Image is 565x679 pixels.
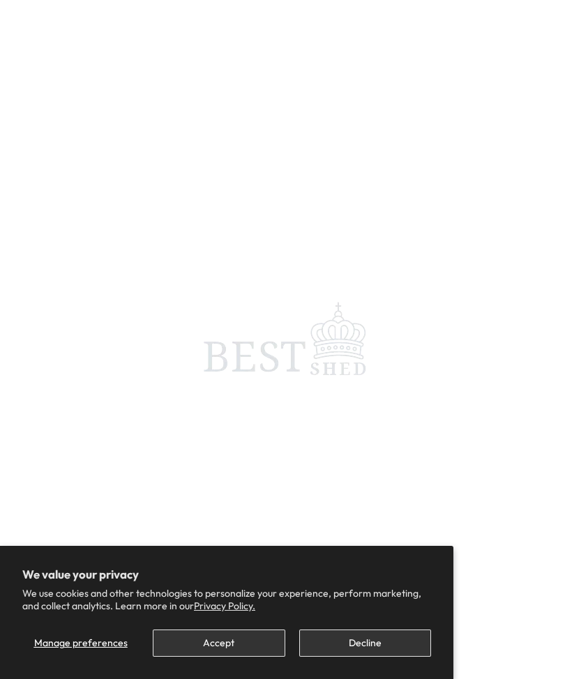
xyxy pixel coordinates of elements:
[299,630,431,657] button: Decline
[22,568,431,581] h2: We value your privacy
[34,636,128,649] span: Manage preferences
[153,630,285,657] button: Accept
[194,600,255,612] a: Privacy Policy.
[22,587,431,612] p: We use cookies and other technologies to personalize your experience, perform marketing, and coll...
[22,630,139,657] button: Manage preferences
